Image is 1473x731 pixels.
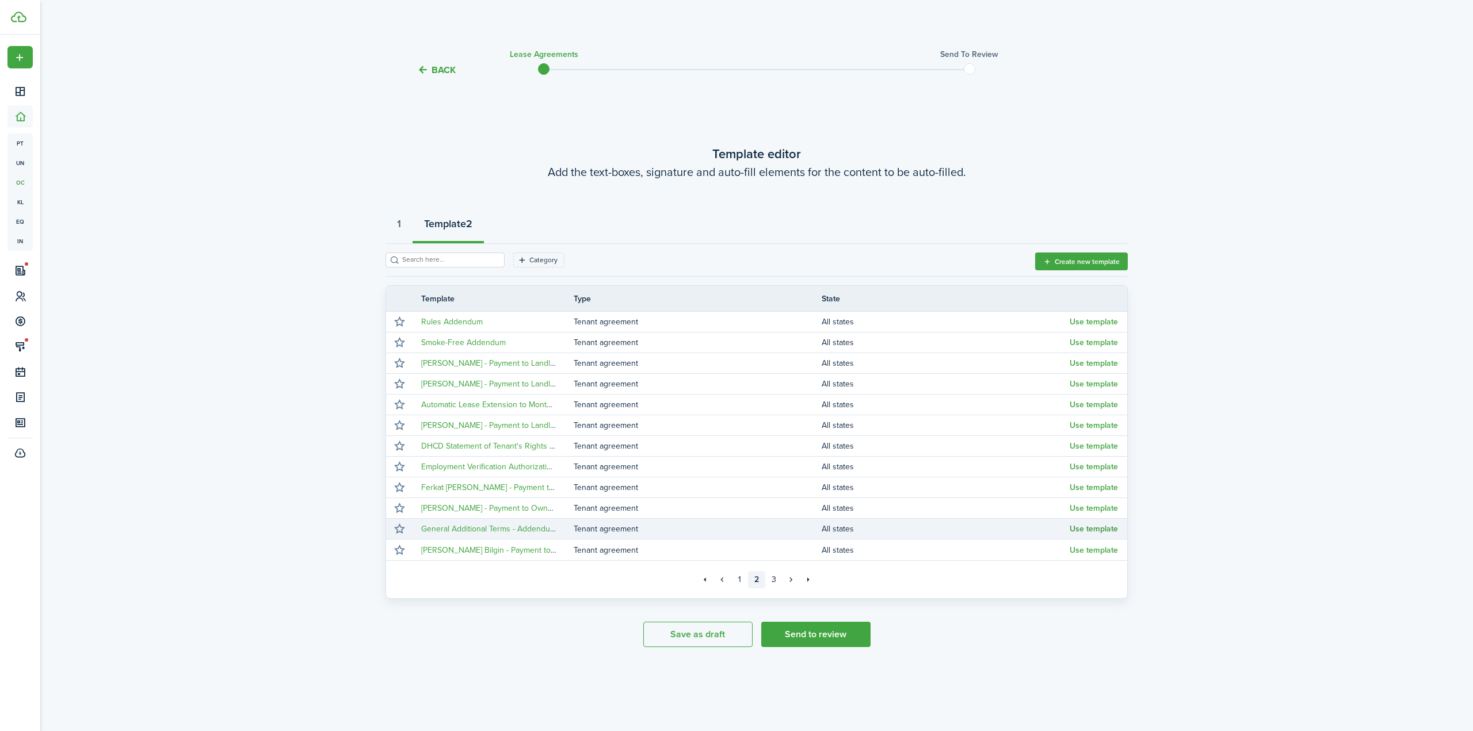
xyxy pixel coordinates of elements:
a: [PERSON_NAME] - Payment to Landlord Information - Addendum to Lease Agreement [421,357,725,369]
th: Type [574,293,822,305]
img: TenantCloud [11,12,26,22]
td: Tenant agreement [574,500,822,516]
button: Use template [1070,338,1118,347]
a: oc [7,173,33,192]
a: Employment Verification Authorization - Addendum to Lease Agreement [421,461,677,473]
td: Tenant agreement [574,418,822,433]
input: Search here... [399,254,501,265]
a: Previous [713,571,731,588]
td: All states [822,542,1070,558]
td: Tenant agreement [574,521,822,537]
a: Ferkat [PERSON_NAME] - Payment to Landlord Information - Addendum to Lease Agreement [421,481,750,493]
button: Use template [1070,525,1118,534]
button: Use template [1070,483,1118,492]
a: [PERSON_NAME] Bilgin - Payment to Landlord Information [421,544,626,556]
button: Back [417,64,456,76]
button: Mark as favourite [391,314,407,330]
button: Mark as favourite [391,500,407,516]
td: Tenant agreement [574,438,822,454]
filter-tag-label: Category [529,255,558,265]
a: 2 [748,571,765,588]
a: eq [7,212,33,231]
td: Tenant agreement [574,314,822,330]
button: Mark as favourite [391,542,407,558]
td: All states [822,335,1070,350]
a: [PERSON_NAME] - Payment to Landlord Information [421,378,604,390]
button: Mark as favourite [391,335,407,351]
a: kl [7,192,33,212]
td: Tenant agreement [574,397,822,412]
td: All states [822,438,1070,454]
a: 3 [765,571,783,588]
button: Mark as favourite [391,521,407,537]
td: Tenant agreement [574,355,822,371]
strong: 2 [466,216,472,232]
td: Tenant agreement [574,376,822,392]
a: un [7,153,33,173]
td: All states [822,500,1070,516]
button: Use template [1070,317,1118,327]
td: All states [822,314,1070,330]
wizard-step-header-description: Add the text-boxes, signature and auto-fill elements for the content to be auto-filled. [386,163,1128,181]
a: pt [7,133,33,153]
td: All states [822,480,1070,495]
a: Rules Addendum [421,316,483,328]
button: Use template [1070,442,1118,451]
a: [PERSON_NAME] - Payment to Owner Info - Addendum to Lease Agreement - [GEOGRAPHIC_DATA] Maimaitiy... [421,502,829,514]
a: Automatic Lease Extension to Month to Month - Room Rental [421,399,638,411]
td: All states [822,418,1070,433]
a: Smoke-Free Addendum [421,336,506,349]
button: Mark as favourite [391,355,407,372]
button: Mark as favourite [391,438,407,454]
a: DHCD Statement of Tenant's Rights and Responsibilities [421,440,621,452]
a: General Additional Terms - Addendum to Lease Agreement [421,523,631,535]
button: Use template [1070,546,1118,555]
td: All states [822,376,1070,392]
button: Mark as favourite [391,376,407,392]
a: First [696,571,713,588]
button: Use template [1070,400,1118,409]
wizard-step-header-title: Template editor [386,144,1128,163]
th: State [822,293,1070,305]
td: All states [822,355,1070,371]
button: Use template [1070,462,1118,472]
button: Mark as favourite [391,480,407,496]
a: in [7,231,33,251]
a: [PERSON_NAME] - Payment to Landlord Information [421,419,604,431]
h3: Lease Agreements [510,48,578,60]
td: Tenant agreement [574,542,822,558]
strong: 1 [397,216,401,232]
button: Send to review [761,622,871,647]
a: Next [783,571,800,588]
filter-tag: Open filter [513,252,564,267]
button: Mark as favourite [391,397,407,413]
button: Mark as favourite [391,459,407,475]
button: Use template [1070,421,1118,430]
td: Tenant agreement [574,459,822,474]
button: Use template [1070,380,1118,389]
td: All states [822,459,1070,474]
button: Use template [1070,359,1118,368]
button: Save as draft [643,622,753,647]
td: Tenant agreement [574,335,822,350]
button: Create new template [1035,252,1128,270]
td: All states [822,521,1070,537]
h3: Send to review [940,48,998,60]
button: Use template [1070,504,1118,513]
button: Mark as favourite [391,418,407,434]
strong: Template [424,216,466,232]
td: Tenant agreement [574,480,822,495]
button: Open menu [7,46,33,68]
th: Template [413,293,574,305]
a: Last [800,571,817,588]
td: All states [822,397,1070,412]
a: 1 [731,571,748,588]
